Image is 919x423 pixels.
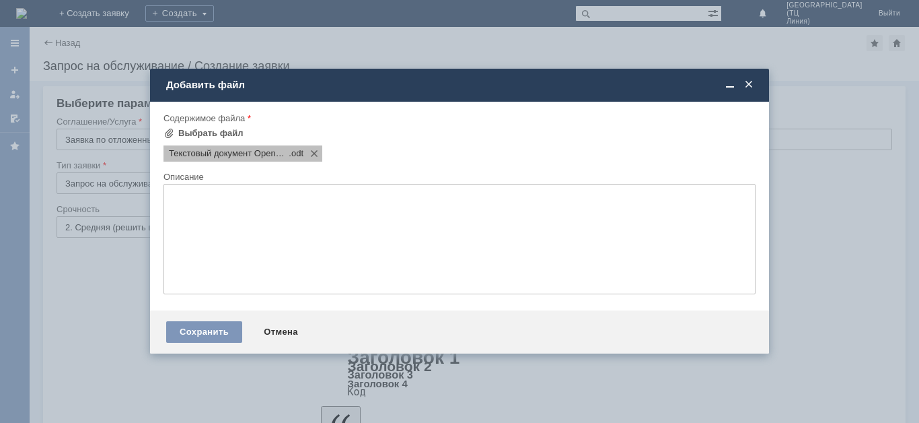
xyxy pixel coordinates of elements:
[289,148,303,159] span: Текстовый документ OpenDocument.odt
[169,148,289,159] span: Текстовый документ OpenDocument.odt
[742,79,756,91] span: Закрыть
[178,128,244,139] div: Выбрать файл
[166,79,756,91] div: Добавить файл
[163,114,753,123] div: Содержимое файла
[5,5,196,16] div: Прошу удалить отложенные чеки от [DATE]
[163,172,753,181] div: Описание
[723,79,737,91] span: Свернуть (Ctrl + M)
